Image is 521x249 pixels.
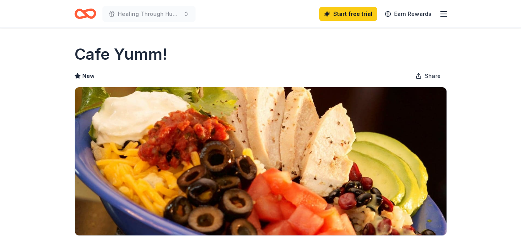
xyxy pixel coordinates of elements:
button: Share [409,68,447,84]
h1: Cafe Yumm! [74,43,167,65]
a: Home [74,5,96,23]
span: New [82,71,95,81]
span: Healing Through Humor/Laughter is the Best Medicine [118,9,180,19]
a: Start free trial [319,7,377,21]
a: Earn Rewards [380,7,436,21]
img: Image for Cafe Yumm! [75,87,447,235]
button: Healing Through Humor/Laughter is the Best Medicine [102,6,196,22]
span: Share [425,71,441,81]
